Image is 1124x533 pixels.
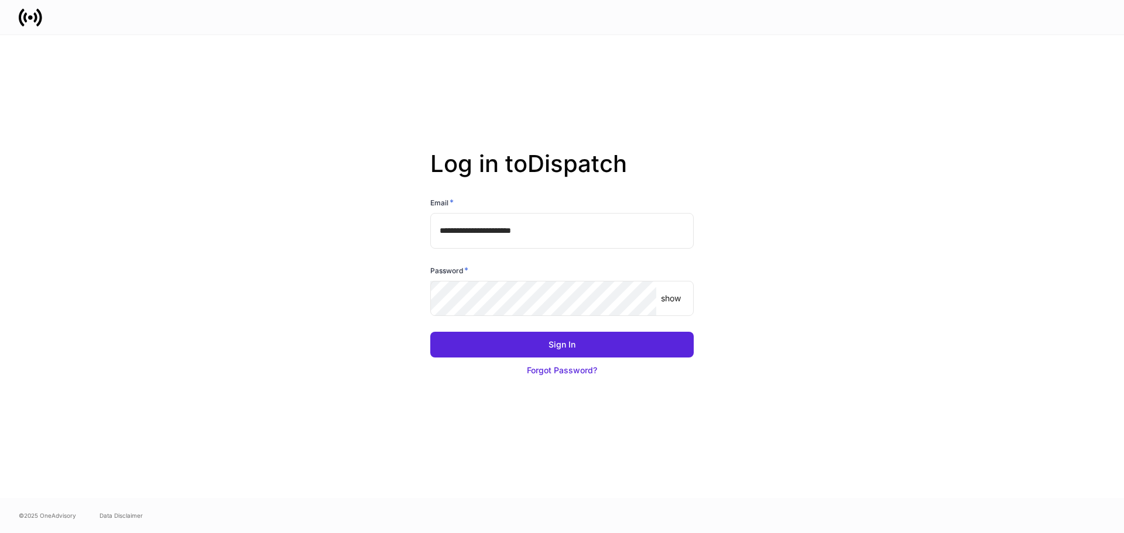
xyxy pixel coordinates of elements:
h6: Password [430,264,468,276]
span: © 2025 OneAdvisory [19,511,76,520]
h6: Email [430,197,454,208]
button: Forgot Password? [430,357,694,383]
div: Forgot Password? [527,364,597,376]
a: Data Disclaimer [100,511,143,520]
p: show [661,293,681,304]
h2: Log in to Dispatch [430,150,694,197]
div: Sign In [549,339,575,350]
button: Sign In [430,332,694,357]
